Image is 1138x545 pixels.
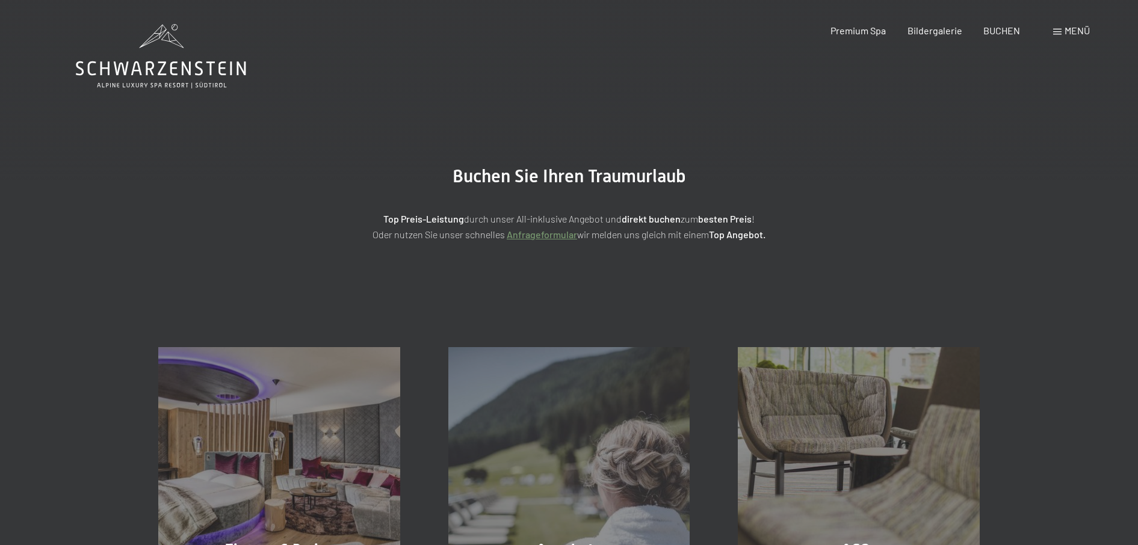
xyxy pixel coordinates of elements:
a: Anfrageformular [507,229,577,240]
span: Menü [1065,25,1090,36]
strong: Top Angebot. [709,229,765,240]
strong: besten Preis [698,213,752,224]
a: BUCHEN [983,25,1020,36]
a: Bildergalerie [908,25,962,36]
a: Premium Spa [830,25,886,36]
p: durch unser All-inklusive Angebot und zum ! Oder nutzen Sie unser schnelles wir melden uns gleich... [268,211,870,242]
strong: Top Preis-Leistung [383,213,464,224]
strong: direkt buchen [622,213,681,224]
span: Buchen Sie Ihren Traumurlaub [453,165,686,186]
